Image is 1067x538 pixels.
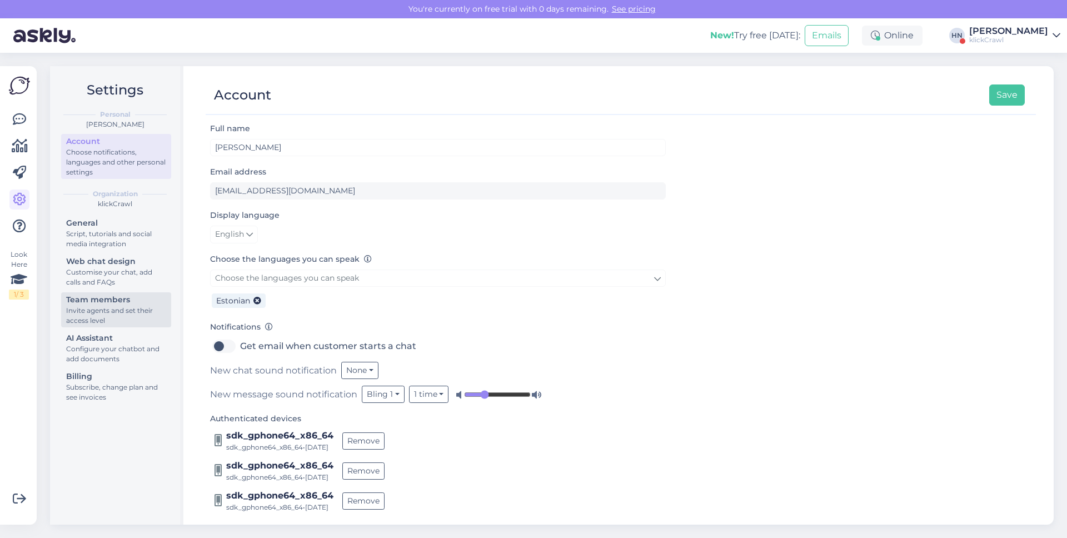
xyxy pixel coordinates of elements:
button: Remove [342,462,385,480]
button: Emails [805,25,849,46]
div: Invite agents and set their access level [66,306,166,326]
label: Choose the languages you can speak [210,253,372,265]
div: General [66,217,166,229]
div: sdk_gphone64_x86_64 • [DATE] [226,442,333,452]
span: English [215,228,244,241]
a: AI AssistantConfigure your chatbot and add documents [61,331,171,366]
button: Remove [342,432,385,450]
h2: Settings [59,79,171,101]
div: klickCrawl [969,36,1048,44]
div: HN [949,28,965,43]
b: New! [710,30,734,41]
div: Choose notifications, languages and other personal settings [66,147,166,177]
div: sdk_gphone64_x86_64 • [DATE] [226,502,333,512]
div: sdk_gphone64_x86_64 [226,459,333,472]
a: AccountChoose notifications, languages and other personal settings [61,134,171,179]
div: Account [214,84,271,106]
a: BillingSubscribe, change plan and see invoices [61,369,171,404]
div: Online [862,26,923,46]
label: Authenticated devices [210,413,301,425]
a: Choose the languages you can speak [210,270,666,287]
a: [PERSON_NAME]klickCrawl [969,27,1060,44]
div: New chat sound notification [210,362,666,379]
div: sdk_gphone64_x86_64 [226,429,333,442]
div: sdk_gphone64_x86_64 [226,489,333,502]
div: Try free [DATE]: [710,29,800,42]
button: Save [989,84,1025,106]
button: None [341,362,378,379]
div: AI Assistant [66,332,166,344]
label: Notifications [210,321,273,333]
div: Team members [66,294,166,306]
b: Personal [100,109,131,119]
a: Web chat designCustomise your chat, add calls and FAQs [61,254,171,289]
img: Askly Logo [9,75,30,96]
div: New message sound notification [210,386,666,403]
a: See pricing [609,4,659,14]
a: English [210,226,258,243]
div: Account [66,136,166,147]
div: Configure your chatbot and add documents [66,344,166,364]
div: [PERSON_NAME] [969,27,1048,36]
button: Remove [342,492,385,510]
button: Bling 1 [362,386,405,403]
input: Enter email [210,182,666,200]
button: 1 time [409,386,449,403]
a: GeneralScript, tutorials and social media integration [61,216,171,251]
div: Look Here [9,250,29,300]
label: Full name [210,123,250,134]
div: [PERSON_NAME] [59,119,171,129]
b: Organization [93,189,138,199]
div: Web chat design [66,256,166,267]
div: Subscribe, change plan and see invoices [66,382,166,402]
input: Enter name [210,139,666,156]
div: Customise your chat, add calls and FAQs [66,267,166,287]
div: klickCrawl [59,199,171,209]
label: Display language [210,210,280,221]
div: Script, tutorials and social media integration [66,229,166,249]
a: Team membersInvite agents and set their access level [61,292,171,327]
div: sdk_gphone64_x86_64 • [DATE] [226,472,333,482]
div: Billing [66,371,166,382]
span: Choose the languages you can speak [215,273,359,283]
label: Email address [210,166,266,178]
span: Estonian [216,296,250,306]
label: Get email when customer starts a chat [240,337,416,355]
div: 1 / 3 [9,290,29,300]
